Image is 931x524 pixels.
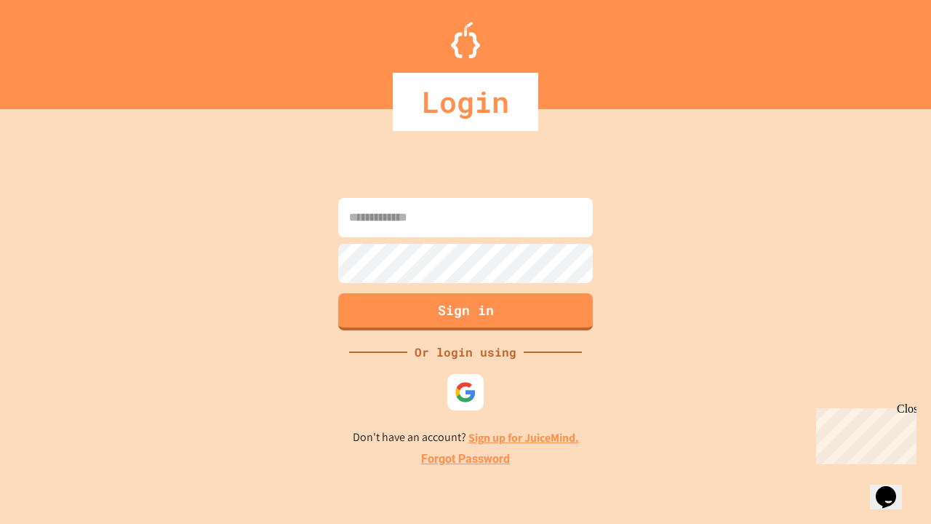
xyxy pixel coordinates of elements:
a: Sign up for JuiceMind. [468,430,579,445]
iframe: chat widget [870,466,916,509]
p: Don't have an account? [353,429,579,447]
button: Sign in [338,293,593,330]
a: Forgot Password [421,450,510,468]
img: google-icon.svg [455,381,476,403]
div: Chat with us now!Close [6,6,100,92]
div: Login [393,73,538,131]
iframe: chat widget [810,402,916,464]
img: Logo.svg [451,22,480,58]
div: Or login using [407,344,524,361]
